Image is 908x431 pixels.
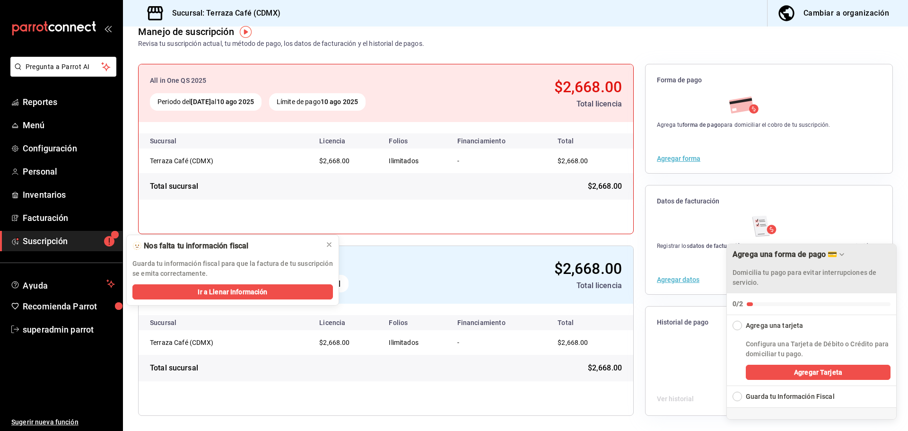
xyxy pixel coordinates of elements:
[23,278,103,290] span: Ayuda
[746,392,835,402] div: Guarda tu Información Fiscal
[312,315,381,330] th: Licencia
[165,8,280,19] h3: Sucursal: Terraza Café (CDMX)
[150,362,198,374] div: Total sucursal
[138,25,234,39] div: Manejo de suscripción
[558,157,588,165] span: $2,668.00
[690,243,744,249] strong: datos de facturación
[657,276,699,283] button: Agregar datos
[23,165,115,178] span: Personal
[727,244,896,293] div: Drag to move checklist
[554,78,622,96] span: $2,668.00
[132,241,318,251] div: 🫥 Nos falta tu información fiscal
[138,39,424,49] div: Revisa tu suscripción actual, tu método de pago, los datos de facturación y el historial de pagos.
[198,287,267,297] span: Ir a Llenar Información
[727,386,896,407] button: Expand Checklist
[217,98,254,106] strong: 10 ago 2025
[150,319,202,326] div: Sucursal
[23,323,115,336] span: superadmin parrot
[150,156,244,166] div: Terraza Café (CDMX)
[554,260,622,278] span: $2,668.00
[104,25,112,32] button: open_drawer_menu
[450,133,547,149] th: Financiamiento
[803,7,889,20] div: Cambiar a organización
[455,280,622,291] div: Total licencia
[450,330,547,355] td: -
[11,417,115,427] span: Sugerir nueva función
[10,57,116,77] button: Pregunta a Parrot AI
[727,315,896,331] button: Collapse Checklist
[132,284,333,299] button: Ir a Llenar Información
[746,365,891,380] button: Agregar Tarjeta
[588,362,622,374] span: $2,668.00
[727,244,896,315] button: Collapse Checklist
[450,315,547,330] th: Financiamiento
[794,368,842,378] span: Agregar Tarjeta
[726,244,897,420] div: Agrega una forma de pago 💳
[269,93,366,111] div: Límite de pago
[26,62,102,72] span: Pregunta a Parrot AI
[23,211,115,224] span: Facturación
[150,338,244,347] div: Terraza Café (CDMX)
[657,242,873,250] div: Registrar los para poder generar las facturas de tu suscripción.
[150,76,456,86] div: All in One QS 2025
[746,339,891,359] p: Configura una Tarjeta de Débito o Crédito para domiciliar tu pago.
[150,181,198,192] div: Total sucursal
[657,197,881,206] span: Datos de facturación
[319,157,349,165] span: $2,668.00
[23,188,115,201] span: Inventarios
[682,122,721,128] strong: forma de pago
[450,149,547,173] td: -
[733,299,743,309] div: 0/2
[657,155,700,162] button: Agregar forma
[558,339,588,346] span: $2,668.00
[23,300,115,313] span: Recomienda Parrot
[381,315,449,330] th: Folios
[150,137,202,145] div: Sucursal
[321,98,358,106] strong: 10 ago 2025
[381,133,449,149] th: Folios
[23,96,115,108] span: Reportes
[23,235,115,247] span: Suscripción
[23,119,115,132] span: Menú
[7,69,116,79] a: Pregunta a Parrot AI
[657,121,830,129] div: Agrega tu para domiciliar el cobro de tu suscripción.
[733,250,837,259] div: Agrega una forma de pago 💳
[23,142,115,155] span: Configuración
[657,394,694,404] button: Ver historial
[132,259,333,279] p: Guarda tu información fiscal para que la factura de tu suscripción se emita correctamente.
[546,133,633,149] th: Total
[191,98,211,106] strong: [DATE]
[546,315,633,330] th: Total
[240,26,252,38] img: Tooltip marker
[746,321,803,331] div: Agrega una tarjeta
[381,149,449,173] td: Ilimitados
[381,330,449,355] td: Ilimitados
[657,318,881,327] span: Historial de pago
[464,98,622,110] div: Total licencia
[150,93,262,111] div: Periodo del al
[319,339,349,346] span: $2,668.00
[312,133,381,149] th: Licencia
[588,181,622,192] span: $2,668.00
[733,268,891,288] p: Domicilia tu pago para evitar interrupciones de servicio.
[657,76,881,85] span: Forma de pago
